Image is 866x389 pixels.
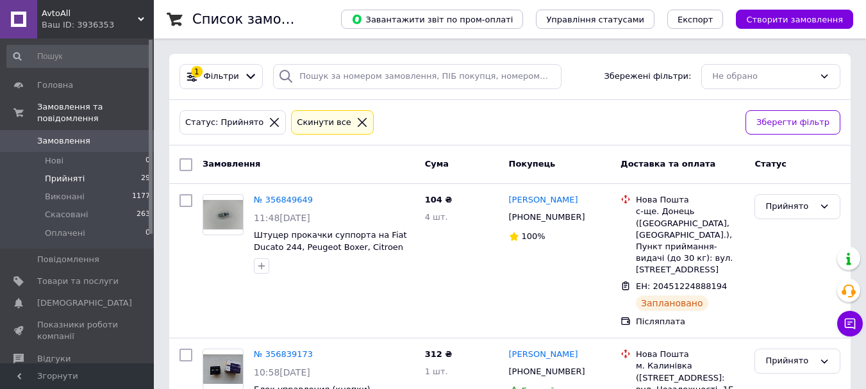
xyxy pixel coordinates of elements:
[42,19,154,31] div: Ваш ID: 3936353
[37,254,99,265] span: Повідомлення
[6,45,151,68] input: Пошук
[636,206,744,276] div: с-ще. Донець ([GEOGRAPHIC_DATA], [GEOGRAPHIC_DATA].), Пункт приймання-видачі (до 30 кг): вул. [ST...
[745,110,840,135] button: Зберегти фільтр
[425,212,448,222] span: 4 шт.
[636,295,708,311] div: Заплановано
[203,159,260,169] span: Замовлення
[37,276,119,287] span: Товари та послуги
[204,70,239,83] span: Фільтри
[546,15,644,24] span: Управління статусами
[254,230,407,276] a: Штуцер прокачки суппорта на Fiat Ducato 244, Peugeot Boxer, Citroen Jumper ([DATE]-[DATE]), 77364...
[341,10,523,29] button: Завантажити звіт по пром-оплаті
[45,209,88,220] span: Скасовані
[425,367,448,376] span: 1 шт.
[509,194,578,206] a: [PERSON_NAME]
[620,159,715,169] span: Доставка та оплата
[736,10,853,29] button: Створити замовлення
[294,116,354,129] div: Cкинути все
[509,159,556,169] span: Покупець
[765,200,814,213] div: Прийнято
[183,116,266,129] div: Статус: Прийнято
[132,191,150,203] span: 1177
[756,116,829,129] span: Зберегти фільтр
[351,13,513,25] span: Завантажити звіт по пром-оплаті
[141,173,150,185] span: 29
[678,15,713,24] span: Експорт
[604,70,691,83] span: Збережені фільтри:
[723,14,853,24] a: Створити замовлення
[754,159,787,169] span: Статус
[37,319,119,342] span: Показники роботи компанії
[37,135,90,147] span: Замовлення
[254,213,310,223] span: 11:48[DATE]
[509,349,578,361] a: [PERSON_NAME]
[146,155,150,167] span: 0
[522,231,545,241] span: 100%
[146,228,150,239] span: 0
[203,200,243,230] img: Фото товару
[712,70,814,83] div: Не обрано
[765,354,814,368] div: Прийнято
[192,12,322,27] h1: Список замовлень
[37,101,154,124] span: Замовлення та повідомлення
[42,8,138,19] span: AvtoAll
[636,349,744,360] div: Нова Пошта
[45,173,85,185] span: Прийняті
[425,195,453,204] span: 104 ₴
[425,349,453,359] span: 312 ₴
[273,64,561,89] input: Пошук за номером замовлення, ПІБ покупця, номером телефону, Email, номером накладної
[137,209,150,220] span: 263
[636,281,727,291] span: ЕН: 20451224888194
[636,194,744,206] div: Нова Пошта
[506,209,588,226] div: [PHONE_NUMBER]
[45,228,85,239] span: Оплачені
[37,79,73,91] span: Головна
[37,297,132,309] span: [DEMOGRAPHIC_DATA]
[425,159,449,169] span: Cума
[837,311,863,336] button: Чат з покупцем
[37,353,71,365] span: Відгуки
[636,316,744,327] div: Післяплата
[203,354,243,385] img: Фото товару
[667,10,724,29] button: Експорт
[506,363,588,380] div: [PHONE_NUMBER]
[191,66,203,78] div: 1
[45,155,63,167] span: Нові
[254,195,313,204] a: № 356849649
[203,194,244,235] a: Фото товару
[254,367,310,377] span: 10:58[DATE]
[254,349,313,359] a: № 356839173
[45,191,85,203] span: Виконані
[746,15,843,24] span: Створити замовлення
[536,10,654,29] button: Управління статусами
